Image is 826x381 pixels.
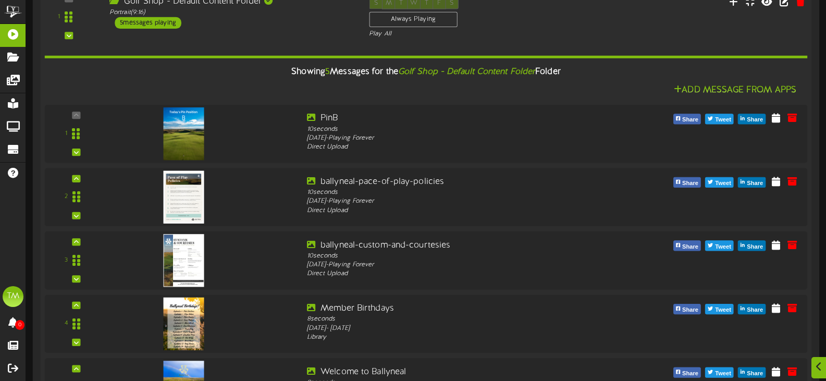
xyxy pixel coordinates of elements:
[163,170,204,223] img: 33f8b84e-10b0-472f-a174-cf0a3278a8a5.jpg
[713,241,733,252] span: Tweet
[307,176,609,188] div: ballyneal-pace-of-play-policies
[307,197,609,206] div: [DATE] - Playing Forever
[713,114,733,126] span: Tweet
[680,178,700,189] span: Share
[745,114,765,126] span: Share
[307,261,609,269] div: [DATE] - Playing Forever
[325,67,330,77] span: 5
[671,83,799,96] button: Add Message From Apps
[705,367,734,377] button: Tweet
[673,114,701,124] button: Share
[705,177,734,188] button: Tweet
[745,368,765,379] span: Share
[673,240,701,251] button: Share
[738,177,766,188] button: Share
[115,17,181,29] div: 5 messages playing
[3,286,23,307] div: TM
[713,304,733,316] span: Tweet
[398,67,535,77] i: Golf Shop - Default Content Folder
[36,61,815,83] div: Showing Messages for the Folder
[680,368,700,379] span: Share
[307,143,609,152] div: Direct Upload
[738,367,766,377] button: Share
[369,12,457,28] div: Always Playing
[109,8,353,17] div: Portrait ( 9:16 )
[163,298,204,350] img: 1029ab95-7f4c-485a-9ba8-1ac96e3ab984september.png
[369,30,548,39] div: Play All
[307,303,609,315] div: Member Birthdays
[307,125,609,133] div: 10 seconds
[673,304,701,314] button: Share
[307,133,609,142] div: [DATE] - Playing Forever
[307,324,609,333] div: [DATE] - [DATE]
[15,320,24,330] span: 0
[680,241,700,252] span: Share
[307,333,609,342] div: Library
[680,304,700,316] span: Share
[713,368,733,379] span: Tweet
[307,239,609,251] div: ballyneal-custom-and-courtesies
[705,240,734,251] button: Tweet
[163,234,204,287] img: 0f60d382-8b1c-4e1e-874a-d90f8830021b.jpg
[680,114,700,126] span: Share
[745,178,765,189] span: Share
[738,240,766,251] button: Share
[738,304,766,314] button: Share
[705,114,734,124] button: Tweet
[307,251,609,260] div: 10 seconds
[307,366,609,378] div: Welcome to Ballyneal
[307,206,609,215] div: Direct Upload
[307,315,609,324] div: 8 seconds
[713,178,733,189] span: Tweet
[163,107,204,160] img: 894348ef-de24-4fe3-9a65-817d2e0cbc7c.png
[738,114,766,124] button: Share
[307,269,609,278] div: Direct Upload
[673,367,701,377] button: Share
[307,188,609,197] div: 10 seconds
[705,304,734,314] button: Tweet
[745,241,765,252] span: Share
[745,304,765,316] span: Share
[673,177,701,188] button: Share
[307,113,609,125] div: PinB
